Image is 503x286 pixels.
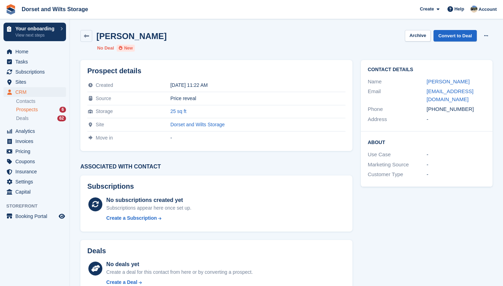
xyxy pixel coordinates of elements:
[15,47,57,57] span: Home
[106,279,253,286] a: Create a Deal
[15,167,57,176] span: Insurance
[97,45,114,52] li: No Deal
[87,247,106,255] h2: Deals
[368,138,486,145] h2: About
[15,32,57,38] p: View next steps
[427,78,469,84] a: [PERSON_NAME]
[16,98,66,105] a: Contacts
[3,126,66,136] a: menu
[3,23,66,41] a: Your onboarding View next steps
[368,105,427,113] div: Phone
[427,88,473,102] a: [EMAIL_ADDRESS][DOMAIN_NAME]
[15,126,57,136] span: Analytics
[16,115,29,122] span: Deals
[170,122,225,127] a: Dorset and Wilts Storage
[96,31,167,41] h2: [PERSON_NAME]
[368,161,427,169] div: Marketing Source
[15,146,57,156] span: Pricing
[471,6,478,13] img: Ben Chick
[368,151,427,159] div: Use Case
[96,108,113,114] span: Storage
[15,211,57,221] span: Booking Portal
[106,269,253,276] div: Create a deal for this contact from here or by converting a prospect.
[427,105,486,113] div: [PHONE_NUMBER]
[170,96,345,101] div: Price reveal
[106,279,137,286] div: Create a Deal
[15,26,57,31] p: Your onboarding
[106,260,253,269] div: No deals yet
[59,107,66,113] div: 6
[106,204,191,212] div: Subscriptions appear here once set up.
[368,78,427,86] div: Name
[170,108,187,114] a: 25 sq ft
[3,211,66,221] a: menu
[6,4,16,15] img: stora-icon-8386f47178a22dfd0bd8f6a31ec36ba5ce8667c1dd55bd0f319d3a0aa187defe.svg
[3,77,66,87] a: menu
[3,47,66,57] a: menu
[106,196,191,204] div: No subscriptions created yet
[3,177,66,187] a: menu
[96,82,113,88] span: Created
[96,96,111,101] span: Source
[3,157,66,166] a: menu
[96,122,104,127] span: Site
[16,106,66,113] a: Prospects 6
[15,67,57,77] span: Subscriptions
[368,171,427,179] div: Customer Type
[3,187,66,197] a: menu
[170,82,345,88] div: [DATE] 11:22 AM
[479,6,497,13] span: Account
[427,115,486,123] div: -
[87,182,345,190] h2: Subscriptions
[15,136,57,146] span: Invoices
[15,77,57,87] span: Sites
[15,187,57,197] span: Capital
[454,6,464,13] span: Help
[3,87,66,97] a: menu
[19,3,91,15] a: Dorset and Wilts Storage
[368,88,427,103] div: Email
[3,57,66,67] a: menu
[80,164,352,170] h3: Associated with contact
[3,167,66,176] a: menu
[420,6,434,13] span: Create
[3,146,66,156] a: menu
[433,30,477,42] a: Convert to Deal
[15,157,57,166] span: Coupons
[427,161,486,169] div: -
[96,135,113,141] span: Move in
[57,115,66,121] div: 62
[3,67,66,77] a: menu
[15,87,57,97] span: CRM
[87,67,345,75] h2: Prospect details
[405,30,431,42] button: Archive
[368,115,427,123] div: Address
[16,106,38,113] span: Prospects
[427,171,486,179] div: -
[16,115,66,122] a: Deals 62
[368,67,486,73] h2: Contact Details
[170,135,345,141] div: -
[106,214,191,222] a: Create a Subscription
[106,214,157,222] div: Create a Subscription
[427,151,486,159] div: -
[6,203,70,210] span: Storefront
[3,136,66,146] a: menu
[58,212,66,220] a: Preview store
[117,45,135,52] li: New
[15,177,57,187] span: Settings
[15,57,57,67] span: Tasks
